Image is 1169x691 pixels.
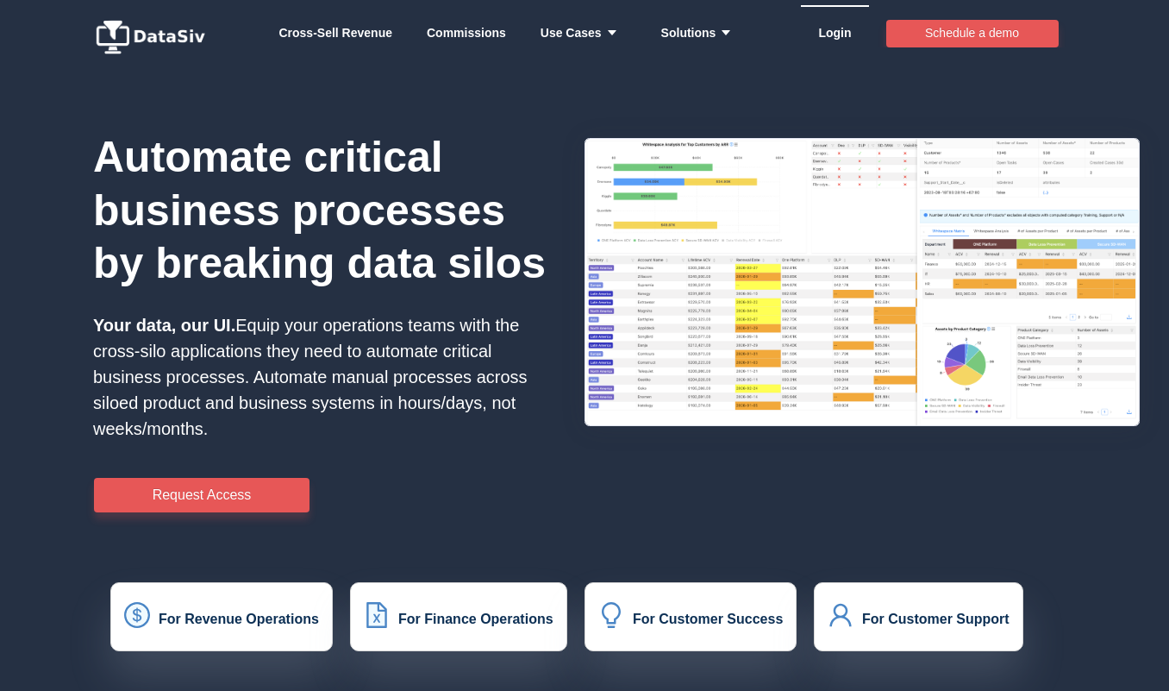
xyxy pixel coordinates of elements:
[602,27,618,39] i: icon: caret-down
[93,316,528,438] span: Equip your operations teams with the cross-silo applications they need to automate critical busin...
[814,582,1023,651] button: icon: userFor Customer Support
[94,478,309,512] button: Request Access
[93,316,235,335] strong: Your data, our UI.
[584,582,797,651] button: icon: bulbFor Customer Success
[661,26,741,40] strong: Solutions
[93,20,214,54] img: logo
[828,613,1010,628] a: icon: userFor Customer Support
[818,7,851,59] a: Login
[110,582,333,651] button: icon: dollarFor Revenue Operations
[350,582,567,651] button: icon: file-excelFor Finance Operations
[584,138,1140,426] img: HxQKbKb.png
[427,7,506,59] a: Commissions
[716,27,732,39] i: icon: caret-down
[124,613,319,628] a: icon: dollarFor Revenue Operations
[886,20,1059,47] button: Schedule a demo
[278,7,392,59] a: Whitespace
[93,131,549,291] h1: Automate critical business processes by breaking data silos
[598,613,783,628] a: icon: bulbFor Customer Success
[541,26,627,40] strong: Use Cases
[364,613,553,628] a: icon: file-excelFor Finance Operations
